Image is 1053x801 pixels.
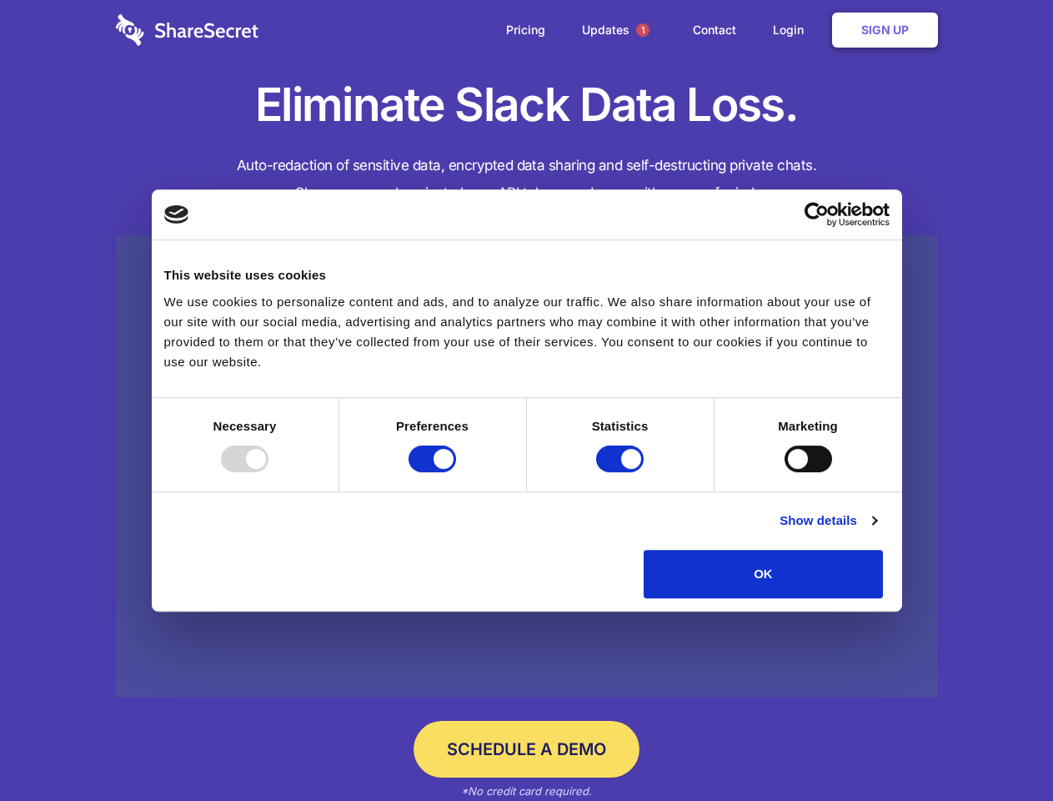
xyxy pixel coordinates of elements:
a: Contact [676,4,753,56]
span: 1 [636,23,649,37]
a: Sign Up [832,13,938,48]
img: logo [164,205,189,224]
h1: Eliminate Slack Data Loss. [116,75,938,135]
strong: Marketing [778,419,838,433]
a: Pricing [489,4,562,56]
a: Login [756,4,829,56]
div: This website uses cookies [164,265,890,285]
img: logo-wordmark-white-trans-d4663122ce5f474addd5e946df7df03e33cb6a1c49d2221995e7729f52c070b2.svg [116,14,258,46]
div: We use cookies to personalize content and ads, and to analyze our traffic. We also share informat... [164,292,890,372]
a: Show details [780,511,876,531]
strong: Statistics [592,419,649,433]
a: Wistia video thumbnail [116,235,938,698]
a: Usercentrics Cookiebot - opens in a new window [744,202,890,227]
em: *No credit card required. [461,784,592,798]
strong: Preferences [396,419,469,433]
button: OK [644,550,883,598]
strong: Necessary [213,419,277,433]
h4: Auto-redaction of sensitive data, encrypted data sharing and self-destructing private chats. Shar... [116,152,938,207]
a: Schedule a Demo [414,721,639,778]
